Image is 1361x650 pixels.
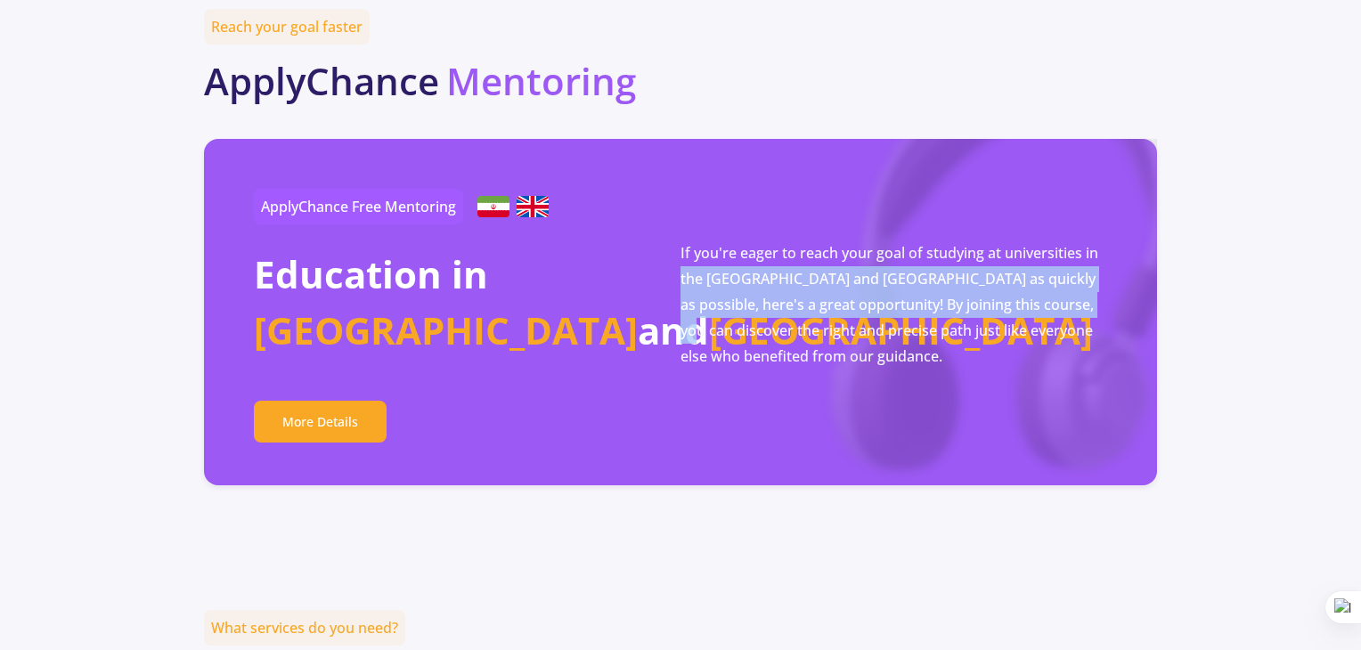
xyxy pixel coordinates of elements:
span: [GEOGRAPHIC_DATA] [254,305,638,355]
span: What services do you need? [204,610,405,646]
p: If you're eager to reach your goal of studying at universities in the [GEOGRAPHIC_DATA] and [GEOG... [680,240,1114,369]
span: Reach your goal faster [204,9,370,45]
h2: Education in and [254,246,680,358]
span: ApplyChance Free Mentoring [254,189,463,224]
b: ApplyChance [204,55,439,106]
a: More Details [254,401,387,443]
b: Mentoring [446,55,636,106]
